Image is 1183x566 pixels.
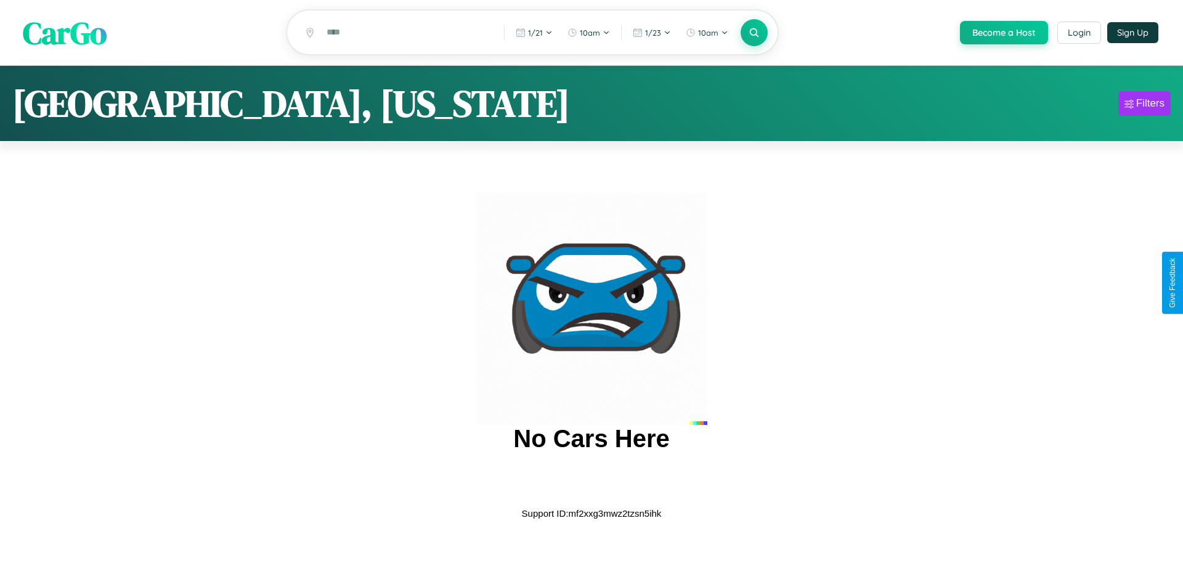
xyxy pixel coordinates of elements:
span: 1 / 21 [528,28,543,38]
button: 10am [561,23,616,42]
button: Login [1057,22,1101,44]
p: Support ID: mf2xxg3mwz2tzsn5ihk [522,505,662,522]
button: Filters [1118,91,1171,116]
div: Give Feedback [1168,258,1177,308]
span: 1 / 23 [645,28,661,38]
button: 1/21 [510,23,559,42]
h1: [GEOGRAPHIC_DATA], [US_STATE] [12,78,570,129]
button: Become a Host [960,21,1048,44]
span: 10am [580,28,600,38]
button: 1/23 [627,23,677,42]
button: Sign Up [1107,22,1158,43]
div: Filters [1136,97,1165,110]
h2: No Cars Here [513,425,669,453]
span: 10am [698,28,718,38]
button: 10am [680,23,734,42]
img: car [476,193,707,425]
span: CarGo [23,11,107,54]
